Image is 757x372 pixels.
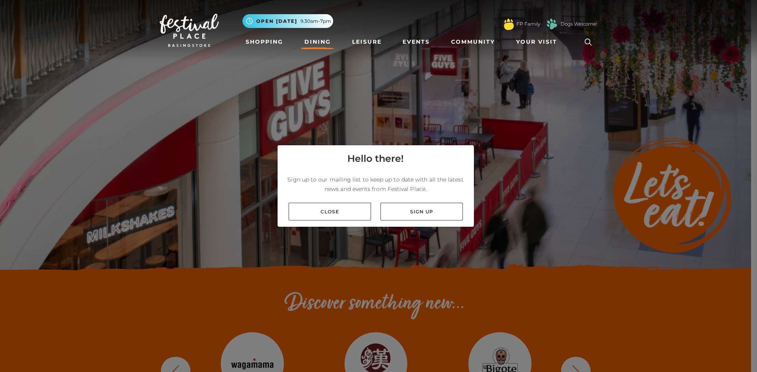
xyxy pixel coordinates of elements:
[256,18,297,25] span: Open [DATE]
[160,14,219,47] img: Festival Place Logo
[301,35,334,49] a: Dining
[242,35,286,49] a: Shopping
[513,35,564,49] a: Your Visit
[561,20,597,28] a: Dogs Welcome!
[399,35,433,49] a: Events
[242,14,333,28] button: Open [DATE] 9.30am-7pm
[300,18,331,25] span: 9.30am-7pm
[380,203,463,220] a: Sign up
[347,152,404,166] h4: Hello there!
[349,35,385,49] a: Leisure
[289,203,371,220] a: Close
[516,38,557,46] span: Your Visit
[516,20,540,28] a: FP Family
[448,35,498,49] a: Community
[284,175,468,194] p: Sign up to our mailing list to keep up to date with all the latest news and events from Festival ...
